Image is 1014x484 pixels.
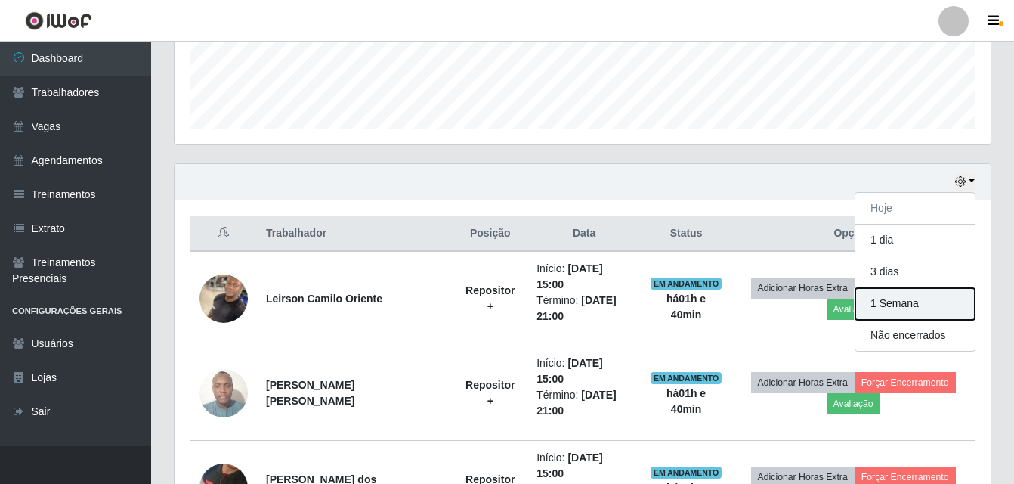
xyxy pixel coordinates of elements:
strong: Repositor + [465,284,515,312]
span: EM ANDAMENTO [651,278,722,290]
time: [DATE] 15:00 [536,262,603,290]
button: Hoje [855,193,975,225]
span: EM ANDAMENTO [651,372,722,384]
time: [DATE] 15:00 [536,357,603,385]
span: EM ANDAMENTO [651,467,722,479]
button: Forçar Encerramento [855,372,956,393]
button: Não encerrados [855,320,975,351]
img: 1748488941321.jpeg [199,266,248,330]
th: Opções [731,216,975,252]
li: Início: [536,355,632,387]
th: Status [641,216,731,252]
button: 1 Semana [855,288,975,320]
th: Trabalhador [257,216,453,252]
button: Adicionar Horas Extra [751,372,855,393]
strong: Repositor + [465,379,515,407]
th: Data [527,216,641,252]
strong: há 01 h e 40 min [666,293,706,321]
strong: Leirson Camilo Oriente [266,293,382,305]
li: Início: [536,450,632,482]
button: Avaliação [827,393,880,414]
li: Término: [536,387,632,419]
li: Término: [536,293,632,324]
button: Avaliação [827,299,880,320]
button: 3 dias [855,256,975,288]
time: [DATE] 15:00 [536,451,603,479]
img: 1746382932878.jpeg [199,361,248,425]
button: 1 dia [855,225,975,256]
th: Posição [453,216,527,252]
button: Adicionar Horas Extra [751,278,855,299]
strong: [PERSON_NAME] [PERSON_NAME] [266,379,354,407]
strong: há 01 h e 40 min [666,387,706,415]
li: Início: [536,261,632,293]
img: CoreUI Logo [25,11,92,30]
